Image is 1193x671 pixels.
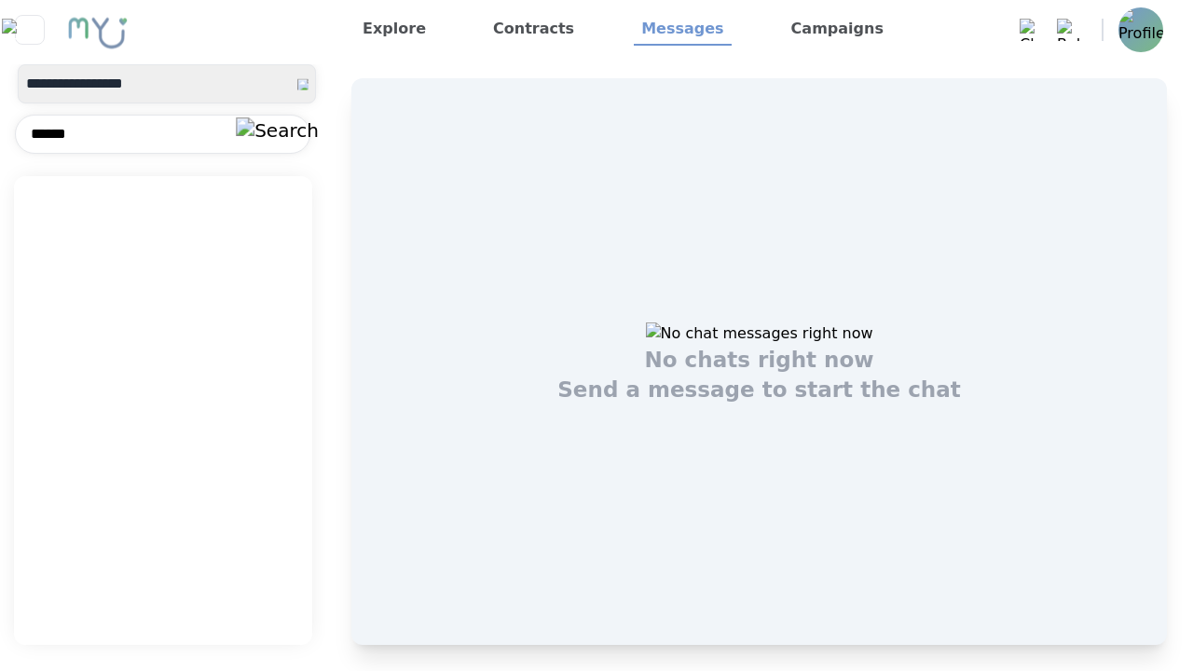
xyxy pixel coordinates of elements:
[355,14,433,46] a: Explore
[646,322,873,345] img: No chat messages right now
[486,14,582,46] a: Contracts
[2,19,57,41] img: Close sidebar
[1057,19,1079,41] img: Bell
[634,14,731,46] a: Messages
[1020,19,1042,41] img: Chat
[784,14,891,46] a: Campaigns
[1118,7,1163,52] img: Profile
[557,375,961,404] h1: Send a message to start the chat
[644,345,873,375] h1: No chats right now
[236,117,319,145] img: Search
